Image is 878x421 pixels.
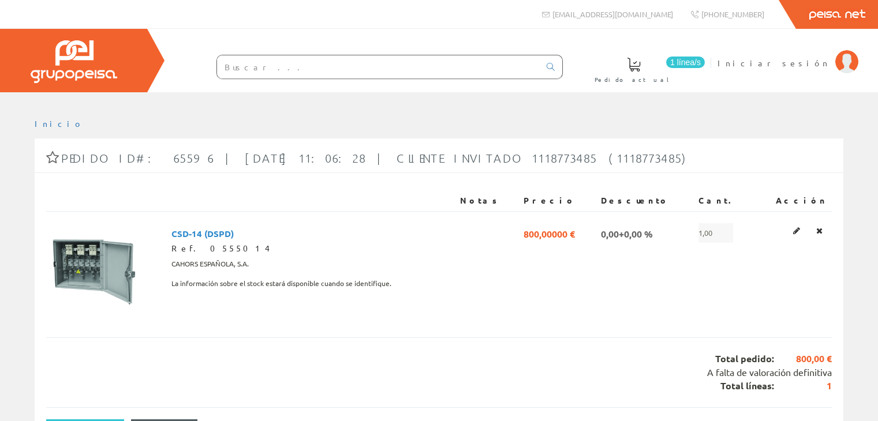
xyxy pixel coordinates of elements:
[51,223,137,310] img: Foto artículo CSD-14 (DSPD) (150x150)
[61,151,690,165] span: Pedido ID#: 65596 | [DATE] 11:06:28 | Cliente Invitado 1118773485 (1118773485)
[35,118,84,129] a: Inicio
[595,74,673,85] span: Pedido actual
[596,190,694,211] th: Descuento
[524,223,575,243] span: 800,00000 €
[718,57,830,69] span: Iniciar sesión
[171,223,234,243] span: CSD-14 (DSPD)
[718,48,858,59] a: Iniciar sesión
[46,337,832,407] div: Total pedido: Total líneas:
[666,57,705,68] span: 1 línea/s
[217,55,540,78] input: Buscar ...
[813,223,826,238] a: Eliminar
[171,254,249,274] span: CAHORS ESPAÑOLA, S.A.
[707,366,832,378] span: A falta de valoración definitiva
[171,274,391,294] span: La información sobre el stock estará disponible cuando se identifique.
[171,243,451,254] div: Ref. 0555014
[756,190,832,211] th: Acción
[519,190,596,211] th: Precio
[774,379,832,393] span: 1
[583,48,708,90] a: 1 línea/s Pedido actual
[698,223,733,243] span: 1,00
[31,40,117,83] img: Grupo Peisa
[701,9,764,19] span: [PHONE_NUMBER]
[552,9,673,19] span: [EMAIL_ADDRESS][DOMAIN_NAME]
[790,223,804,238] a: Editar
[601,223,653,243] span: 0,00+0,00 %
[694,190,756,211] th: Cant.
[455,190,519,211] th: Notas
[774,352,832,366] span: 800,00 €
